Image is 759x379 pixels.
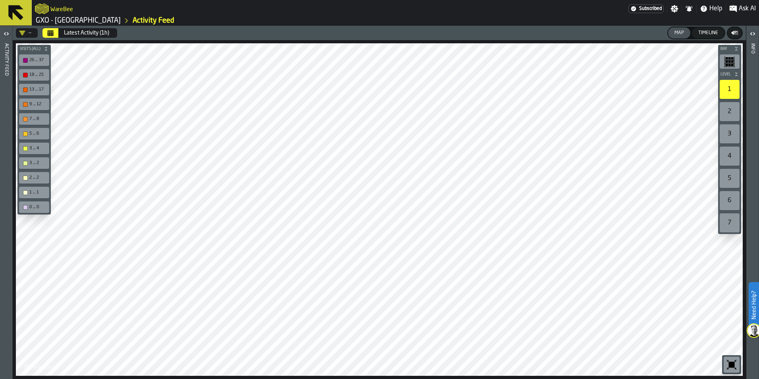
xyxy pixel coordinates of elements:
h2: Sub Title [50,5,73,13]
div: 3 ... 4 [21,144,48,153]
div: button-toolbar-undefined [718,101,741,123]
div: Menu Subscription [628,4,664,13]
div: 1 [720,80,740,99]
div: 1 ... 1 [21,188,48,197]
button: button- [17,45,51,53]
div: button-toolbar-undefined [17,185,51,200]
div: 13 ... 17 [21,85,48,94]
a: logo-header [17,358,62,374]
div: button-toolbar-undefined [17,112,51,126]
button: button- [718,45,741,53]
div: button-toolbar-undefined [718,78,741,101]
div: Info [750,42,755,377]
div: 0 ... 0 [21,203,48,211]
div: 5 ... 6 [29,131,47,136]
label: button-toggle-Open [1,27,12,42]
button: button-Timeline [692,27,724,39]
button: button-Map [668,27,690,39]
div: button-toolbar-undefined [718,212,741,234]
div: button-toolbar-undefined [17,53,51,68]
button: button- [718,70,741,78]
div: 13 ... 17 [29,87,47,92]
div: 3 ... 2 [21,159,48,167]
div: Activity Feed [4,42,9,377]
div: 2 ... 2 [29,175,47,180]
div: 18 ... 25 [29,72,47,77]
nav: Breadcrumb [35,16,395,25]
span: Help [709,4,722,14]
a: logo-header [35,2,49,16]
div: 26 ... 37 [29,58,47,63]
div: Latest Activity (1h) [64,30,109,36]
div: button-toolbar-undefined [17,200,51,215]
span: Ask AI [739,4,756,14]
a: link-to-/wh/i/ae0cd702-8cb1-4091-b3be-0aee77957c79 [36,16,121,25]
div: 3 ... 4 [29,146,47,151]
div: Timeline [695,30,721,36]
div: 6 [720,191,740,210]
div: button-toolbar-undefined [718,189,741,212]
div: 26 ... 37 [21,56,48,64]
div: 7 ... 8 [29,116,47,122]
div: 9 ... 12 [29,102,47,107]
button: Select date range [59,25,114,41]
div: button-toolbar-undefined [718,145,741,167]
div: 3 [720,124,740,143]
a: link-to-/wh/i/ae0cd702-8cb1-4091-b3be-0aee77957c79/feed/fdc57e91-80c9-44dd-92cd-81c982b068f3 [133,16,174,25]
div: Map [671,30,687,36]
div: button-toolbar-undefined [17,156,51,170]
a: link-to-/wh/i/ae0cd702-8cb1-4091-b3be-0aee77957c79/settings/billing [628,4,664,13]
div: 5 [720,169,740,188]
span: Visits (All) [18,47,42,51]
svg: Reset zoom and position [725,358,738,371]
header: Info [746,26,759,379]
label: Need Help? [749,283,758,327]
div: button-toolbar-undefined [718,167,741,189]
div: DropdownMenuValue- [16,28,38,38]
div: button-toolbar-undefined [17,141,51,156]
div: button-toolbar-undefined [17,170,51,185]
label: button-toggle-Ask AI [726,4,759,14]
div: button-toolbar-undefined [17,126,51,141]
div: Select date range [42,28,117,38]
div: 4 [720,147,740,166]
div: button-toolbar-undefined [17,68,51,82]
div: 2 [720,102,740,121]
div: button-toolbar-undefined [718,53,741,70]
div: 1 ... 1 [29,190,47,195]
button: Select date range Select date range [42,28,58,38]
button: button- [728,27,742,39]
label: button-toggle-Settings [667,5,682,13]
label: button-toggle-Notifications [682,5,696,13]
div: 2 ... 2 [21,174,48,182]
div: button-toolbar-undefined [722,355,741,374]
div: 3 ... 2 [29,160,47,166]
span: Level [719,72,732,77]
label: button-toggle-Help [697,4,726,14]
div: 5 ... 6 [21,130,48,138]
label: button-toggle-Open [747,27,758,42]
div: 0 ... 0 [29,205,47,210]
div: 18 ... 25 [21,71,48,79]
div: button-toolbar-undefined [718,123,741,145]
span: Bay [719,47,732,51]
div: 9 ... 12 [21,100,48,108]
div: 7 ... 8 [21,115,48,123]
span: Subscribed [639,6,662,12]
div: DropdownMenuValue- [19,30,31,36]
div: button-toolbar-undefined [17,82,51,97]
div: 7 [720,213,740,232]
div: button-toolbar-undefined [17,97,51,112]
